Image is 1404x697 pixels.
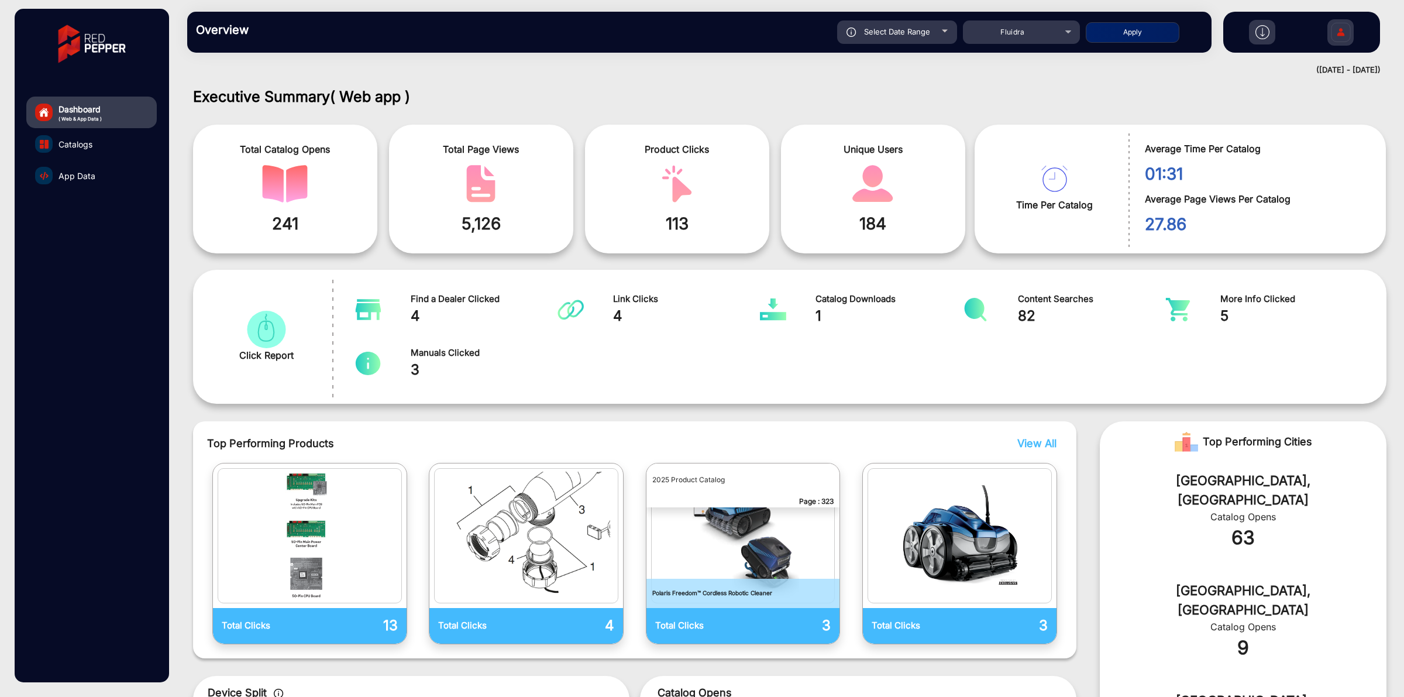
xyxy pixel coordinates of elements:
[239,348,294,362] span: Click Report
[1117,524,1369,552] div: 63
[1117,471,1369,510] div: [GEOGRAPHIC_DATA], [GEOGRAPHIC_DATA]
[790,142,956,156] span: Unique Users
[458,165,504,202] img: catalog
[613,293,760,306] span: Link Clicks
[655,619,743,633] p: Total Clicks
[355,298,381,321] img: catalog
[1000,28,1025,36] span: Fluidra
[613,305,760,327] span: 4
[1117,634,1369,662] div: 9
[196,23,360,37] h3: Overview
[39,107,49,118] img: home
[1117,620,1369,634] div: Catalog Opens
[355,352,381,375] img: catalog
[330,88,410,105] span: ( Web app )
[1018,305,1165,327] span: 82
[526,615,614,636] p: 4
[438,619,526,633] p: Total Clicks
[438,472,615,600] img: catalog
[646,579,840,608] p: Polaris Freedom™ Cordless Robotic Cleaner
[50,15,134,73] img: vmg-logo
[1018,293,1165,306] span: Content Searches
[202,211,369,236] span: 241
[26,97,157,128] a: Dashboard( Web & App Data )
[864,27,930,36] span: Select Date Range
[40,140,49,149] img: catalog
[846,28,856,37] img: icon
[654,165,700,202] img: catalog
[850,165,896,202] img: catalog
[222,619,309,633] p: Total Clicks
[398,211,565,236] span: 5,126
[202,142,369,156] span: Total Catalog Opens
[1145,212,1368,236] span: 27.86
[1175,430,1198,454] img: Rank image
[398,142,565,156] span: Total Page Views
[646,496,840,507] p: Page : 323
[411,293,558,306] span: Find a Dealer Clicked
[790,211,956,236] span: 184
[58,138,92,150] span: Catalogs
[1117,581,1369,620] div: [GEOGRAPHIC_DATA], [GEOGRAPHIC_DATA]
[1041,166,1068,192] img: catalog
[1255,25,1269,39] img: h2download.svg
[411,305,558,327] span: 4
[58,115,102,122] span: ( Web & App Data )
[26,128,157,160] a: Catalogs
[1165,298,1191,321] img: catalog
[411,346,558,360] span: Manuals Clicked
[1145,162,1368,186] span: 01:31
[872,619,959,633] p: Total Clicks
[1329,13,1353,54] img: Sign%20Up.svg
[962,298,989,321] img: catalog
[26,160,157,191] a: App Data
[309,615,397,636] p: 13
[743,615,831,636] p: 3
[243,311,289,348] img: catalog
[175,64,1381,76] div: ([DATE] - [DATE])
[1014,435,1054,451] button: View All
[1220,305,1368,327] span: 5
[655,472,832,600] img: catalog
[558,298,584,321] img: catalog
[193,88,1386,105] h1: Executive Summary
[1203,430,1312,454] span: Top Performing Cities
[1145,142,1368,156] span: Average Time Per Catalog
[411,359,558,380] span: 3
[1220,293,1368,306] span: More Info Clicked
[594,142,760,156] span: Product Clicks
[1017,437,1057,449] span: View All
[207,435,861,451] span: Top Performing Products
[58,170,95,182] span: App Data
[815,293,963,306] span: Catalog Downloads
[646,463,840,496] p: 2025 Product Catalog
[815,305,963,327] span: 1
[760,298,786,321] img: catalog
[1117,510,1369,524] div: Catalog Opens
[40,171,49,180] img: catalog
[262,165,308,202] img: catalog
[1086,22,1179,43] button: Apply
[594,211,760,236] span: 113
[221,472,398,600] img: catalog
[959,615,1047,636] p: 3
[871,472,1048,600] img: catalog
[1145,192,1368,206] span: Average Page Views Per Catalog
[58,103,102,115] span: Dashboard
